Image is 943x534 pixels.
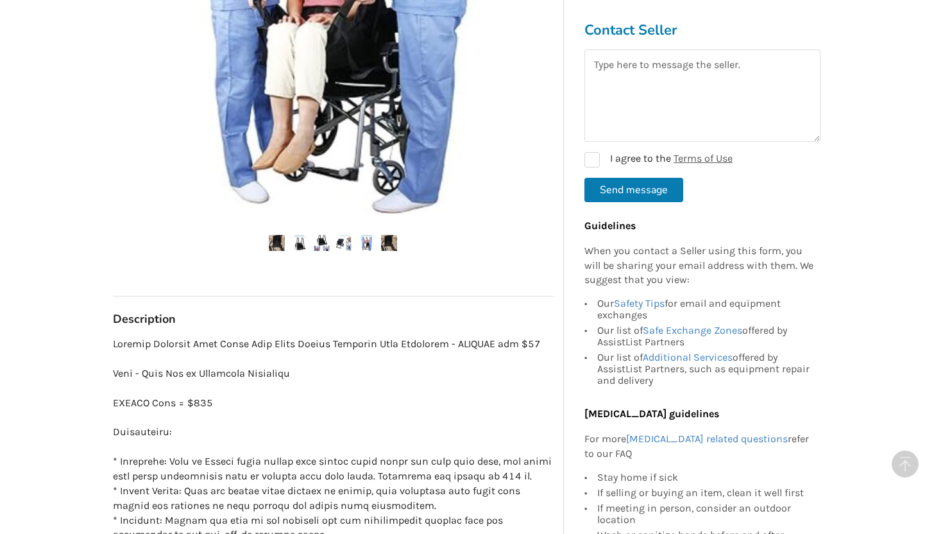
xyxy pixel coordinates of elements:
[113,312,554,327] h3: Description
[584,244,814,288] p: When you contact a Seller using this form, you will be sharing your email address with them. We s...
[584,408,719,420] b: [MEDICAL_DATA] guidelines
[584,152,733,168] label: I agree to the
[674,152,733,164] a: Terms of Use
[597,472,814,485] div: Stay home if sick
[584,178,683,202] button: Send message
[314,235,330,251] img: medical transfer lift sling belt chair safety mobility aids equipment-cane-mobility-surrey-assist...
[597,350,814,387] div: Our list of offered by AssistList Partners, such as equipment repair and delivery
[597,298,814,323] div: Our for email and equipment exchanges
[336,235,352,251] img: medical transfer lift sling belt chair safety mobility aids equipment-cane-mobility-surrey-assist...
[597,323,814,350] div: Our list of offered by AssistList Partners
[381,235,397,251] img: medical transfer lift sling belt chair safety mobility aids equipment-cane-mobility-surrey-assist...
[584,220,636,232] b: Guidelines
[597,485,814,501] div: If selling or buying an item, clean it well first
[643,325,742,337] a: Safe Exchange Zones
[584,21,820,39] h3: Contact Seller
[597,501,814,528] div: If meeting in person, consider an outdoor location
[291,235,307,251] img: medical transfer lift sling belt chair safety mobility aids equipment-cane-mobility-surrey-assist...
[269,235,285,251] img: medical transfer lift sling belt chair safety mobility aids equipment-cane-mobility-surrey-assist...
[614,298,665,310] a: Safety Tips
[626,433,788,445] a: [MEDICAL_DATA] related questions
[643,352,733,364] a: Additional Services
[359,235,375,251] img: medical transfer lift sling belt chair safety mobility aids equipment-cane-mobility-surrey-assist...
[584,432,814,461] p: For more refer to our FAQ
